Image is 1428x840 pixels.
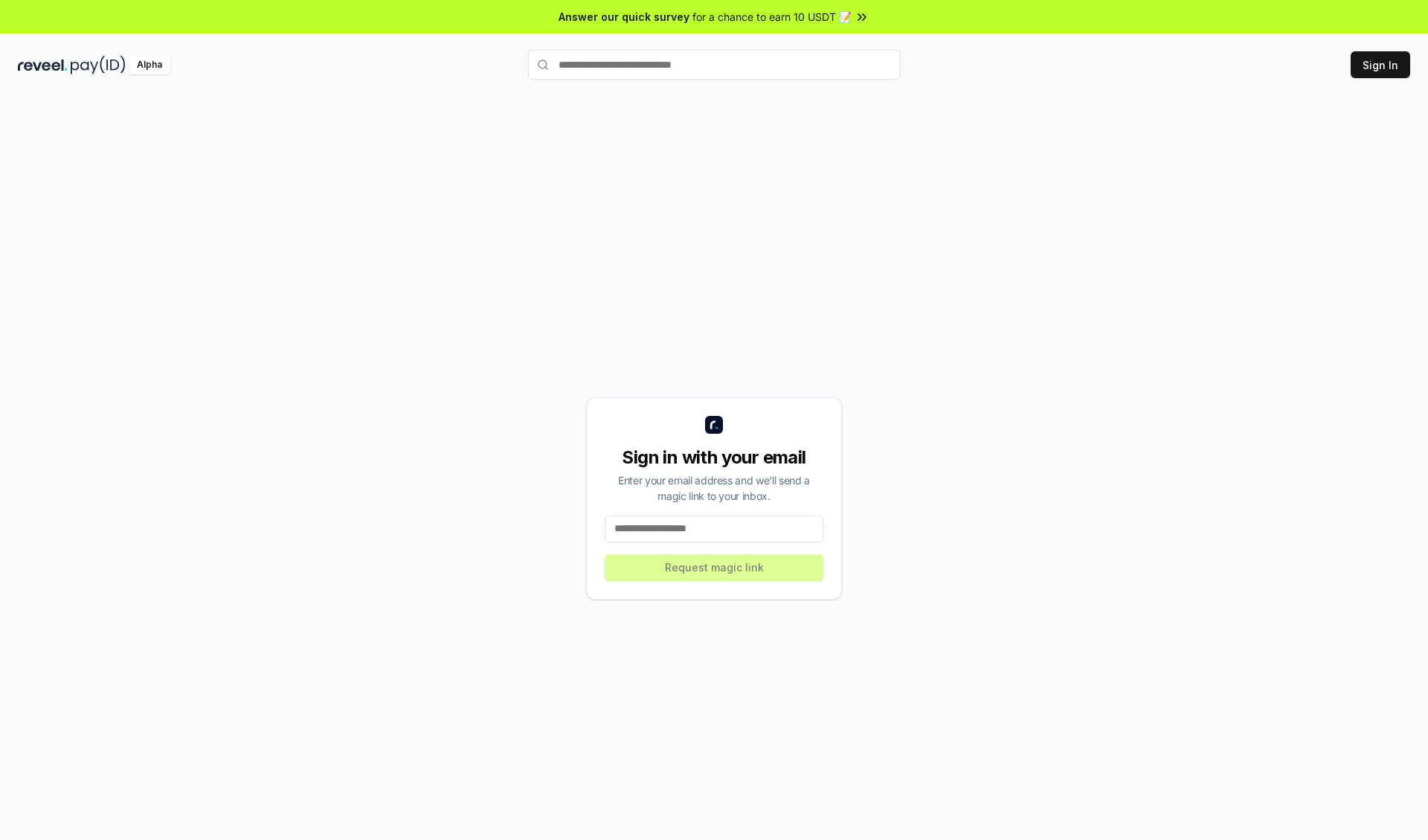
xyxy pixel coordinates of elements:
img: reveel_dark [18,56,68,74]
span: for a chance to earn 10 USDT 📝 [692,9,852,25]
span: Answer our quick survey [559,9,689,25]
img: pay_id [71,56,126,74]
img: logo_small [705,416,723,434]
button: Sign In [1351,51,1410,78]
div: Alpha [129,56,170,74]
div: Enter your email address and we’ll send a magic link to your inbox. [605,472,823,504]
div: Sign in with your email [605,446,823,469]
